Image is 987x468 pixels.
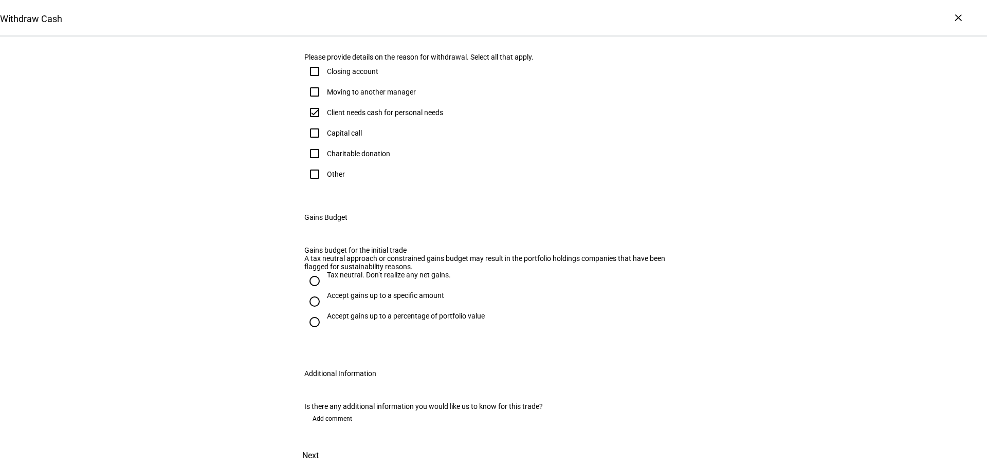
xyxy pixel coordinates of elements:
[327,88,416,96] div: Moving to another manager
[304,246,683,254] div: Gains budget for the initial trade
[327,129,362,137] div: Capital call
[304,402,683,410] div: Is there any additional information you would like us to know for this trade?
[327,67,378,76] div: Closing account
[327,149,390,158] div: Charitable donation
[304,53,683,61] div: Please provide details on the reason for withdrawal. Select all that apply.
[288,443,333,468] button: Next
[327,312,485,320] div: Accept gains up to a percentage of portfolio value
[327,108,443,117] div: Client needs cash for personal needs
[327,291,444,299] div: Accept gains up to a specific amount
[950,9,966,26] div: ×
[302,443,319,468] span: Next
[327,170,345,178] div: Other
[304,254,683,271] div: A tax neutral approach or constrained gains budget may result in the portfolio holdings companies...
[327,271,451,279] div: Tax neutral. Don’t realize any net gains.
[304,213,348,221] div: Gains Budget
[313,410,352,427] span: Add comment
[304,369,376,378] div: Additional Information
[304,410,360,427] button: Add comment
